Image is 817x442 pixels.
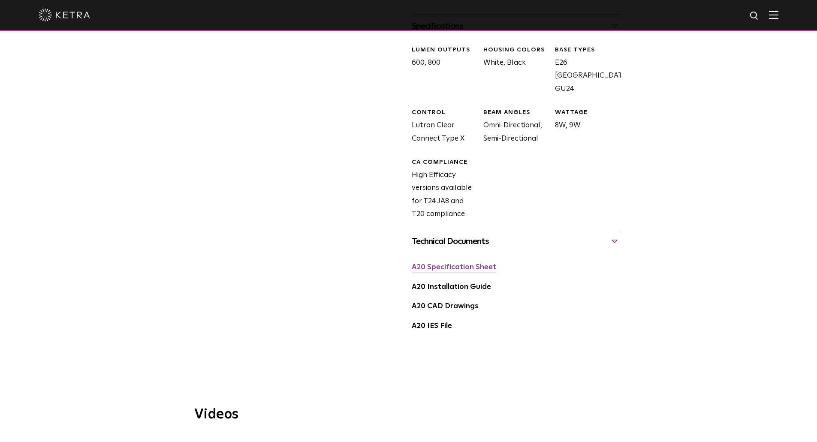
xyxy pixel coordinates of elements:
[194,408,623,421] h3: Videos
[412,322,452,330] a: A20 IES File
[483,108,549,117] div: BEAM ANGLES
[549,108,620,145] div: 8W, 9W
[405,46,477,96] div: 600, 800
[749,11,760,21] img: search icon
[412,108,477,117] div: CONTROL
[412,158,477,167] div: CA Compliance
[412,283,491,291] a: A20 Installation Guide
[555,108,620,117] div: WATTAGE
[412,46,477,54] div: LUMEN OUTPUTS
[39,9,90,21] img: ketra-logo-2019-white
[405,108,477,145] div: Lutron Clear Connect Type X
[483,46,549,54] div: HOUSING COLORS
[477,108,549,145] div: Omni-Directional, Semi-Directional
[477,46,549,96] div: White, Black
[412,235,621,248] div: Technical Documents
[405,158,477,221] div: High Efficacy versions available for T24 JA8 and T20 compliance
[412,303,479,310] a: A20 CAD Drawings
[412,264,496,271] a: A20 Specification Sheet
[549,46,620,96] div: E26 [GEOGRAPHIC_DATA], GU24
[555,46,620,54] div: BASE TYPES
[769,11,778,19] img: Hamburger%20Nav.svg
